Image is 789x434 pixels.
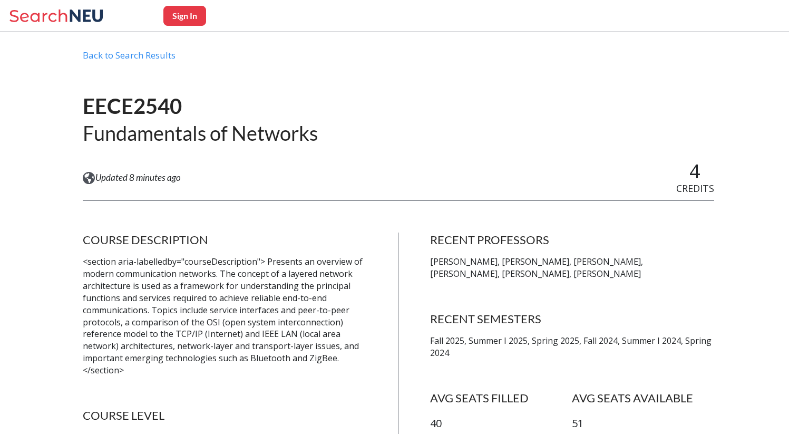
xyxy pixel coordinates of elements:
h4: COURSE LEVEL [83,408,367,423]
h4: AVG SEATS FILLED [430,391,572,406]
p: 51 [572,416,714,431]
h1: EECE2540 [83,93,318,120]
span: CREDITS [676,182,714,195]
p: Fall 2025, Summer I 2025, Spring 2025, Fall 2024, Summer I 2024, Spring 2024 [430,335,714,359]
h4: RECENT PROFESSORS [430,233,714,247]
span: 4 [689,158,700,184]
h4: COURSE DESCRIPTION [83,233,367,247]
p: <section aria-labelledby="courseDescription"> Presents an overview of modern communication networ... [83,256,367,377]
p: [PERSON_NAME], [PERSON_NAME], [PERSON_NAME], [PERSON_NAME], [PERSON_NAME], [PERSON_NAME] [430,256,714,280]
h2: Fundamentals of Networks [83,120,318,146]
p: 40 [430,416,572,431]
h4: AVG SEATS AVAILABLE [572,391,714,406]
h4: RECENT SEMESTERS [430,312,714,326]
span: Updated 8 minutes ago [95,172,181,184]
button: Sign In [163,6,206,26]
div: Back to Search Results [83,50,714,70]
